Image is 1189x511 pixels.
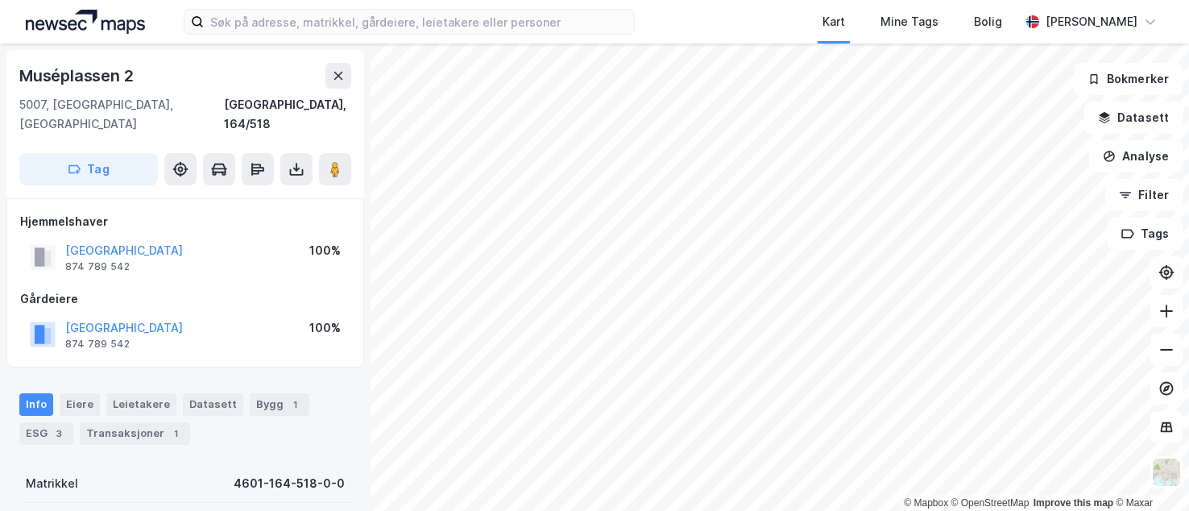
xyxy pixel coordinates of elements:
div: Gårdeiere [20,289,350,309]
img: logo.a4113a55bc3d86da70a041830d287a7e.svg [26,10,145,34]
div: 1 [168,426,184,442]
div: 4601-164-518-0-0 [234,474,345,493]
div: [PERSON_NAME] [1046,12,1137,31]
div: 100% [309,318,341,338]
div: Mine Tags [880,12,938,31]
div: 100% [309,241,341,260]
button: Tag [19,153,158,185]
div: Kontrollprogram for chat [1108,434,1189,511]
div: Bygg [250,393,309,416]
div: 3 [51,426,67,442]
button: Analyse [1089,140,1183,172]
input: Søk på adresse, matrikkel, gårdeiere, leietakere eller personer [204,10,634,34]
div: 874 789 542 [65,260,130,273]
div: Bolig [974,12,1002,31]
button: Tags [1108,218,1183,250]
div: 5007, [GEOGRAPHIC_DATA], [GEOGRAPHIC_DATA] [19,95,224,134]
div: ESG [19,422,73,445]
div: Leietakere [106,393,176,416]
div: Transaksjoner [80,422,190,445]
button: Datasett [1084,102,1183,134]
div: Info [19,393,53,416]
div: Kart [822,12,845,31]
div: 1 [287,397,303,413]
div: Matrikkel [26,474,78,493]
div: Datasett [183,393,243,416]
a: Mapbox [904,497,948,509]
div: Muséplassen 2 [19,63,136,89]
a: OpenStreetMap [951,497,1029,509]
div: Hjemmelshaver [20,212,350,231]
a: Improve this map [1034,497,1113,509]
button: Filter [1105,179,1183,211]
iframe: Chat Widget [1108,434,1189,511]
div: Eiere [60,393,100,416]
div: [GEOGRAPHIC_DATA], 164/518 [224,95,351,134]
button: Bokmerker [1074,63,1183,95]
div: 874 789 542 [65,338,130,351]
